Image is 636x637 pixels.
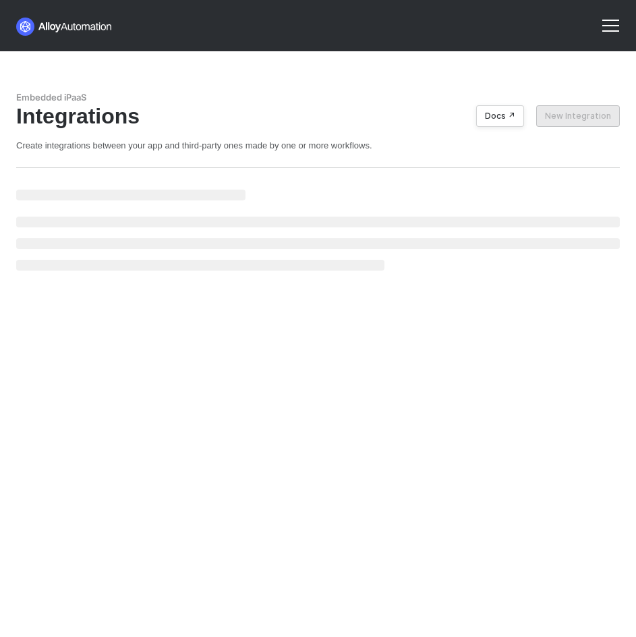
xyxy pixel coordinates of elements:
[16,140,620,151] div: Create integrations between your app and third-party ones made by one or more workflows.
[476,105,524,127] button: Docs ↗
[16,18,113,36] img: logo
[16,103,620,129] div: Integrations
[16,92,620,103] div: Embedded iPaaS
[536,105,620,127] button: New Integration
[16,4,113,47] a: logo
[485,111,515,121] div: Docs ↗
